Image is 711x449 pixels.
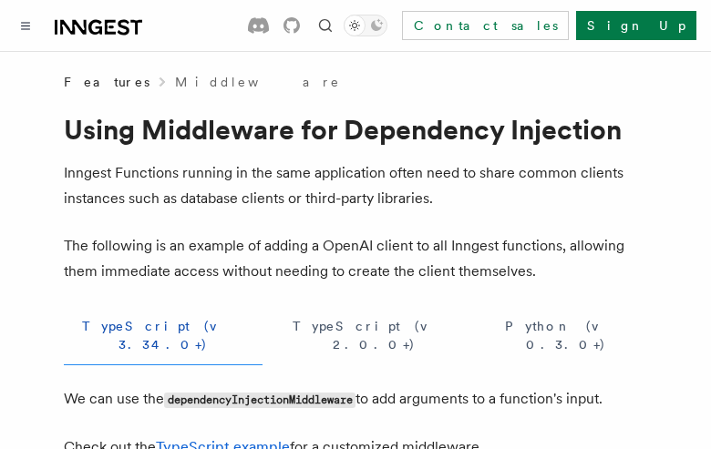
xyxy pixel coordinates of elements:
a: Sign Up [576,11,696,40]
button: Find something... [314,15,336,36]
button: TypeScript (v 3.34.0+) [64,306,263,365]
button: Toggle dark mode [344,15,387,36]
span: Features [64,73,149,91]
p: We can use the to add arguments to a function's input. [64,386,647,413]
code: dependencyInjectionMiddleware [164,393,355,408]
button: TypeScript (v 2.0.0+) [277,306,471,365]
p: Inngest Functions running in the same application often need to share common clients instances su... [64,160,647,211]
h1: Using Middleware for Dependency Injection [64,113,647,146]
p: The following is an example of adding a OpenAI client to all Inngest functions, allowing them imm... [64,233,647,284]
a: Middleware [175,73,341,91]
button: Toggle navigation [15,15,36,36]
button: Python (v 0.3.0+) [486,306,647,365]
a: Contact sales [402,11,569,40]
